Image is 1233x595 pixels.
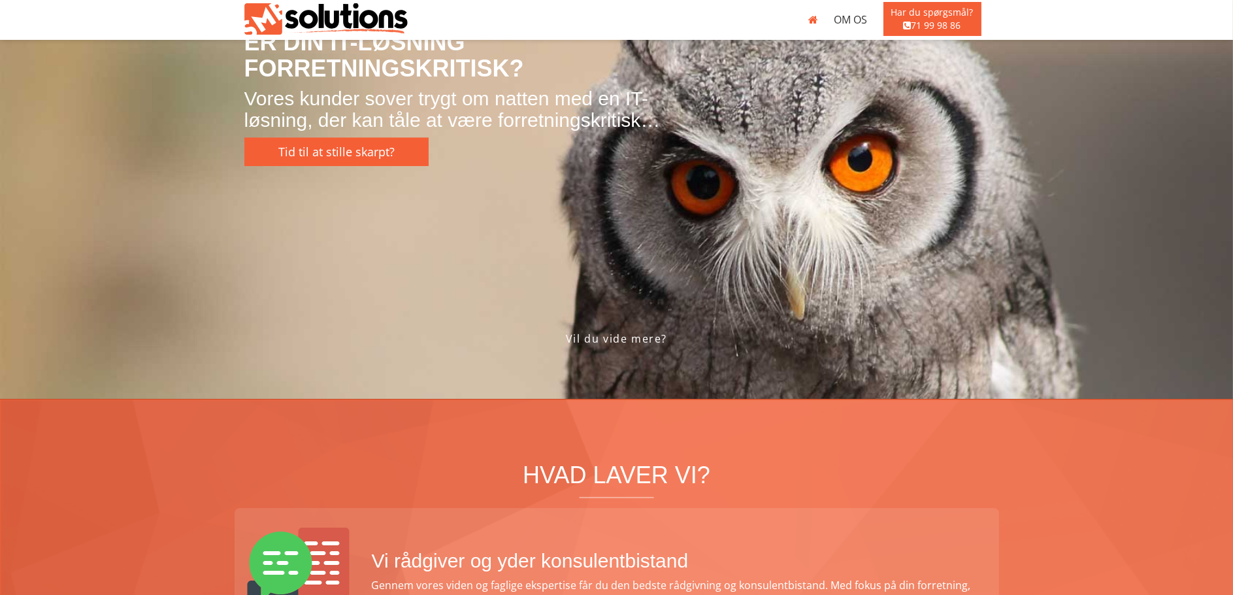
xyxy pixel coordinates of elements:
h1: HVAD LAVER VI? [523,462,710,498]
img: Dem med uglen | SMB Solutions ApS [244,3,408,35]
h2: Vi rådgiver og yder konsulentbistand [372,550,989,571]
span: Har du spørgsmål? 71 99 98 86 [883,2,981,36]
span: ER DIN IT-LØSNING FORRETNINGSKRITISK? [244,29,524,82]
span: Tid til at stille skarpt? [278,144,395,160]
a: Vil du vide mere? [566,279,667,347]
h2: Vores kunder sover trygt om natten med en IT-løsning, der kan tåle at være forretningskritisk… [244,88,671,131]
a: Tid til at stille skarpt? [244,138,429,167]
